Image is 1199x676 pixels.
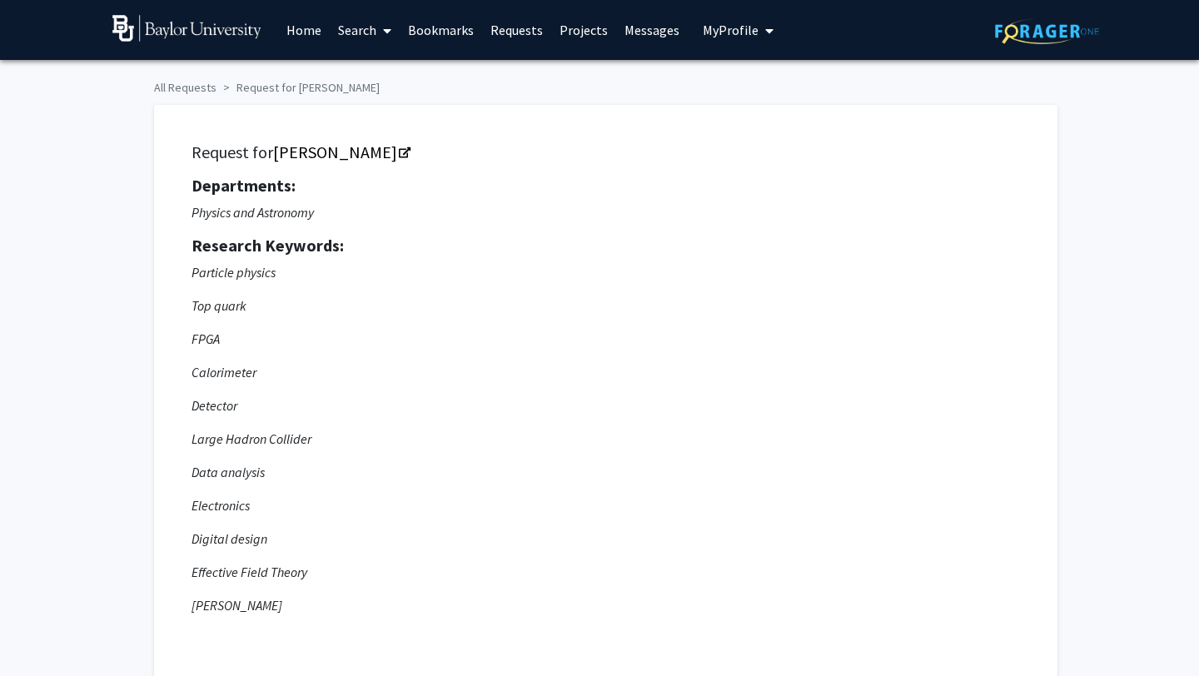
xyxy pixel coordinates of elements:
p: Particle physics [192,262,1020,282]
a: Search [330,1,400,59]
p: [PERSON_NAME] [192,595,1020,615]
strong: Research Keywords: [192,235,344,256]
span: My Profile [703,22,759,38]
p: Digital design [192,529,1020,549]
p: Large Hadron Collider [192,429,1020,449]
a: Projects [551,1,616,59]
p: Calorimeter [192,362,1020,382]
p: Top quark [192,296,1020,316]
p: Effective Field Theory [192,562,1020,582]
i: Physics and Astronomy [192,204,314,221]
a: Bookmarks [400,1,482,59]
h5: Request for [192,142,1020,162]
a: Opens in a new tab [273,142,409,162]
a: Home [278,1,330,59]
p: Data analysis [192,462,1020,482]
iframe: Chat [12,601,71,664]
a: Requests [482,1,551,59]
p: Detector [192,395,1020,415]
strong: Departments: [192,175,296,196]
p: Electronics [192,495,1020,515]
p: FPGA [192,329,1020,349]
ol: breadcrumb [154,72,1045,97]
a: All Requests [154,80,216,95]
img: ForagerOne Logo [995,18,1099,44]
img: Baylor University Logo [112,15,261,42]
a: Messages [616,1,688,59]
li: Request for [PERSON_NAME] [216,79,380,97]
